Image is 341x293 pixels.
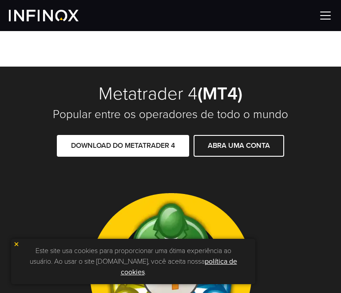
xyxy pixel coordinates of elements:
[194,135,284,157] a: ABRA UMA CONTA
[198,83,242,104] strong: (MT4)
[9,84,332,103] h1: Metatrader 4
[16,243,251,280] p: Este site usa cookies para proporcionar uma ótima experiência ao usuário. Ao usar o site [DOMAIN_...
[9,107,332,122] h2: Popular entre os operadores de todo o mundo
[57,135,189,157] a: DOWNLOAD DO METATRADER 4
[13,241,20,247] img: yellow close icon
